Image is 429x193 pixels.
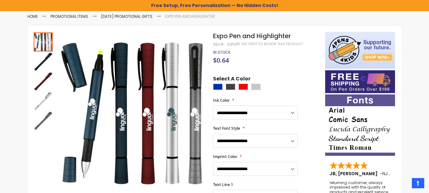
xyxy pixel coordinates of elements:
div: Blue [213,84,223,90]
img: Free shipping on orders over $199 [325,70,395,93]
a: Promotional Items [50,14,88,19]
iframe: Google Customer Reviews [377,176,429,193]
img: font-personalization-examples [325,94,395,156]
span: In stock [213,50,231,55]
li: Expo Pen and Highlighter [165,14,215,19]
a: [DATE] Promotional Gifts [101,14,152,19]
div: Expo Pen and Highlighter [34,91,53,111]
a: Home [27,14,38,19]
span: Select A Color [213,75,251,84]
div: Expo Pen and Highlighter [34,71,53,91]
span: $0.64 [213,56,229,65]
div: Red [238,84,248,90]
strong: SKU [213,42,225,47]
span: Text Line 1 [213,182,233,187]
div: Silver [251,84,261,90]
span: NJ [382,170,390,177]
img: Expo Pen and Highlighter [34,92,53,111]
img: Expo Pen and Highlighter [34,72,53,91]
div: Availability [213,50,231,55]
span: Expo Pen and Highlighter [213,31,291,40]
span: Text Font Style [213,126,240,131]
img: Expo Pen and Highlighter [60,41,205,186]
span: Imprint Color [213,154,237,159]
img: 4pens 4 kids [325,32,395,69]
div: Grey Charcoal [226,84,235,90]
img: Expo Pen and Highlighter [34,111,53,130]
img: Expo Pen and Highlighter [34,52,53,71]
div: Expo Pen and Highlighter [34,52,53,71]
a: Be the first to review this product [236,42,303,46]
div: expo [227,42,236,47]
div: Expo Pen and Highlighter [34,32,53,52]
span: JB, [PERSON_NAME] [330,170,380,177]
span: Ink Color [213,98,230,103]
